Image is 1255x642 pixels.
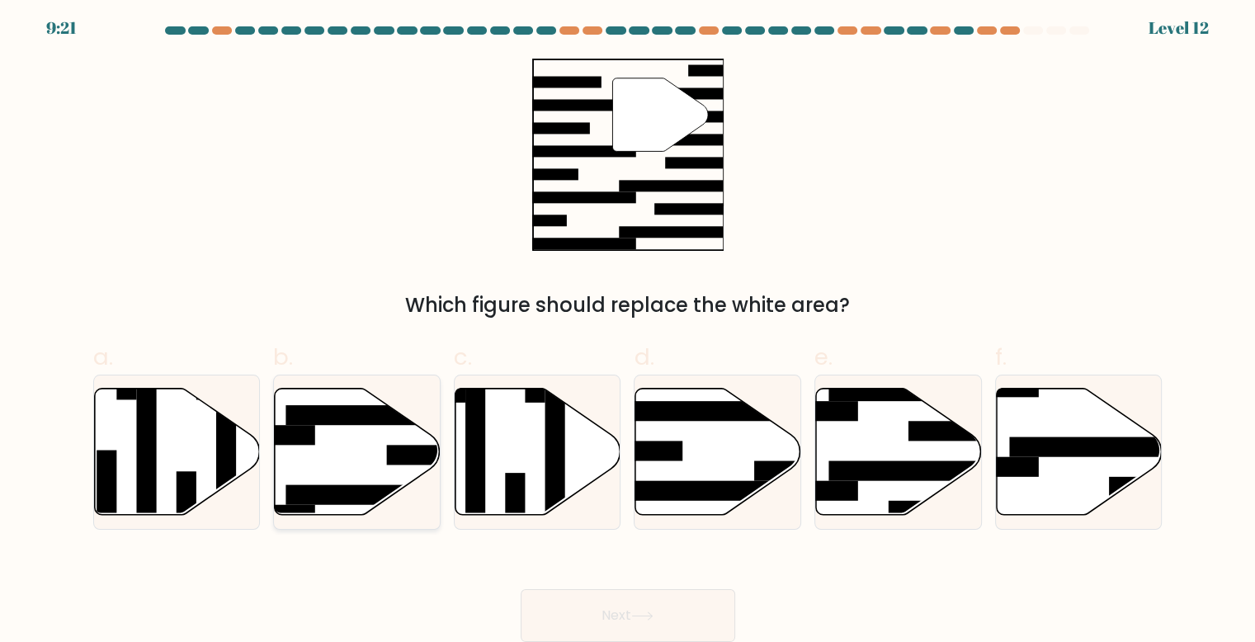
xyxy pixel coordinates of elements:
div: Which figure should replace the white area? [103,290,1153,320]
span: d. [634,341,653,373]
g: " [612,78,708,152]
div: Level 12 [1149,16,1209,40]
span: a. [93,341,113,373]
span: e. [814,341,833,373]
span: b. [273,341,293,373]
button: Next [521,589,735,642]
span: c. [454,341,472,373]
div: 9:21 [46,16,77,40]
span: f. [995,341,1007,373]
